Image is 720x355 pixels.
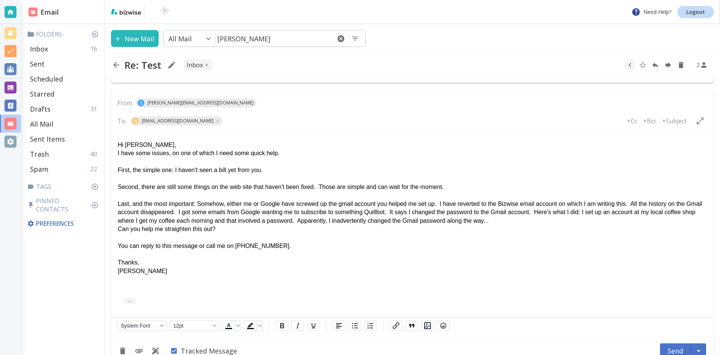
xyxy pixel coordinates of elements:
p: 31 [90,105,100,113]
p: 2 [696,61,700,69]
p: +Bcc [643,117,656,125]
p: Trash [30,150,49,159]
p: Logout [686,9,705,15]
p: Drafts [30,104,51,113]
p: To: [117,117,126,125]
div: Text color Black [222,320,241,331]
button: Forward [663,59,674,71]
button: Blockquote [405,320,418,331]
p: Spam [30,165,48,174]
p: Scheduled [30,74,63,83]
div: Trash40 [27,147,102,162]
div: Scheduled [27,71,102,86]
p: Pinned Contacts [27,197,102,213]
p: 40 [90,150,100,158]
img: BioTech International [147,6,182,18]
p: Preferences [27,219,100,228]
button: ... [123,298,135,304]
button: Emojis [437,320,450,331]
a: Logout [677,6,714,18]
span: System Font [121,323,157,329]
button: Numbered list [364,320,377,331]
p: Need Help? [631,8,671,17]
div: Sent [27,56,102,71]
div: S[PERSON_NAME][EMAIL_ADDRESS][DOMAIN_NAME] [136,98,256,107]
p: Sent Items [30,134,65,144]
button: Reply [650,59,661,71]
button: Italic [291,320,304,331]
button: Delete [675,59,687,71]
button: New Mail [111,30,159,47]
p: Starred [30,89,54,98]
p: N [134,116,137,125]
div: Spam22 [27,162,102,177]
div: All Mail [27,116,102,131]
iframe: Rich Text Area [111,132,714,317]
div: Preferences [25,216,102,231]
p: 22 [90,165,100,173]
p: From: [117,99,133,107]
p: All Mail [30,119,53,128]
p: All Mail [168,34,192,43]
button: Bold [276,320,288,331]
button: +Subject [659,114,690,128]
button: Bullet list [348,320,361,331]
p: Tags [27,183,102,191]
button: Font System Font [117,320,167,331]
button: Underline [307,320,320,331]
p: Folders [27,30,102,38]
button: +Bcc [640,114,659,128]
button: +Cc [624,114,640,128]
img: DashboardSidebarEmail.svg [28,8,37,17]
p: S [140,98,142,107]
h2: Re: Test [124,59,161,71]
div: Sent Items [27,131,102,147]
p: Inbox [30,44,48,53]
div: N[EMAIL_ADDRESS][DOMAIN_NAME] [130,116,222,125]
button: Font size 12pt [170,320,219,331]
input: Search [216,31,331,46]
p: +Subject [662,117,687,125]
div: Inbox16 [27,41,102,56]
h2: Email [28,7,59,17]
p: Sent [30,59,45,68]
span: [PERSON_NAME][EMAIL_ADDRESS][DOMAIN_NAME] [144,98,256,107]
p: 16 [90,45,100,53]
button: See Participants [693,56,711,74]
div: Starred [27,86,102,101]
div: Drafts31 [27,101,102,116]
img: bizwise [111,9,141,15]
p: +Cc [627,117,637,125]
span: [EMAIL_ADDRESS][DOMAIN_NAME] [139,116,217,125]
span: 12pt [173,323,210,329]
div: Background color Black [244,320,263,331]
p: INBOX [187,61,203,69]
